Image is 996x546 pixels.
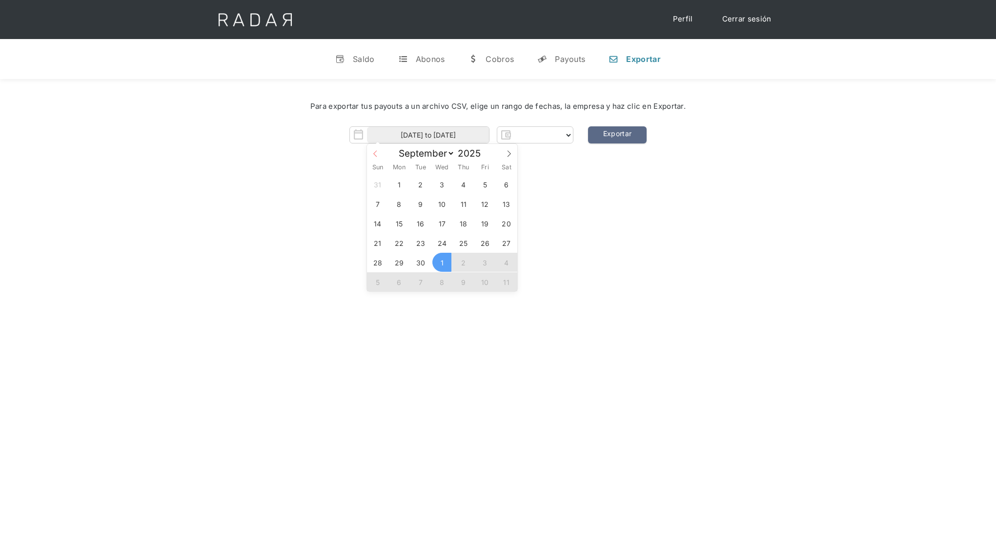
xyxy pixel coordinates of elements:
span: Tue [410,164,431,171]
span: September 4, 2025 [454,175,473,194]
div: y [537,54,547,64]
span: September 1, 2025 [389,175,408,194]
span: September 16, 2025 [411,214,430,233]
span: September 12, 2025 [475,194,494,213]
span: September 7, 2025 [368,194,387,213]
div: Exportar [626,54,660,64]
span: September 22, 2025 [389,233,408,252]
span: September 23, 2025 [411,233,430,252]
span: September 3, 2025 [432,175,451,194]
span: October 5, 2025 [368,272,387,291]
span: October 1, 2025 [432,253,451,272]
div: Saldo [353,54,375,64]
span: October 3, 2025 [475,253,494,272]
span: October 2, 2025 [454,253,473,272]
span: September 9, 2025 [411,194,430,213]
span: Wed [431,164,453,171]
span: September 21, 2025 [368,233,387,252]
div: n [609,54,618,64]
span: Thu [453,164,474,171]
span: October 7, 2025 [411,272,430,291]
span: October 8, 2025 [432,272,451,291]
div: Abonos [416,54,445,64]
span: September 10, 2025 [432,194,451,213]
div: Cobros [486,54,514,64]
span: September 26, 2025 [475,233,494,252]
span: September 5, 2025 [475,175,494,194]
span: September 13, 2025 [497,194,516,213]
span: September 14, 2025 [368,214,387,233]
span: September 18, 2025 [454,214,473,233]
form: Form [349,126,573,143]
span: Mon [388,164,410,171]
span: October 9, 2025 [454,272,473,291]
span: October 6, 2025 [389,272,408,291]
div: w [468,54,478,64]
span: September 30, 2025 [411,253,430,272]
span: September 27, 2025 [497,233,516,252]
span: October 10, 2025 [475,272,494,291]
span: September 25, 2025 [454,233,473,252]
span: Sat [496,164,517,171]
span: September 11, 2025 [454,194,473,213]
span: Fri [474,164,496,171]
div: Payouts [555,54,585,64]
span: October 11, 2025 [497,272,516,291]
span: September 6, 2025 [497,175,516,194]
span: September 20, 2025 [497,214,516,233]
input: Year [455,148,490,159]
span: Sun [367,164,388,171]
span: October 4, 2025 [497,253,516,272]
span: September 28, 2025 [368,253,387,272]
span: September 8, 2025 [389,194,408,213]
select: Month [394,147,455,160]
div: Para exportar tus payouts a un archivo CSV, elige un rango de fechas, la empresa y haz clic en Ex... [29,101,967,112]
span: September 15, 2025 [389,214,408,233]
span: September 2, 2025 [411,175,430,194]
span: September 19, 2025 [475,214,494,233]
a: Perfil [663,10,703,29]
span: September 29, 2025 [389,253,408,272]
a: Exportar [588,126,647,143]
span: September 17, 2025 [432,214,451,233]
div: t [398,54,408,64]
span: August 31, 2025 [368,175,387,194]
div: v [335,54,345,64]
span: September 24, 2025 [432,233,451,252]
a: Cerrar sesión [712,10,781,29]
